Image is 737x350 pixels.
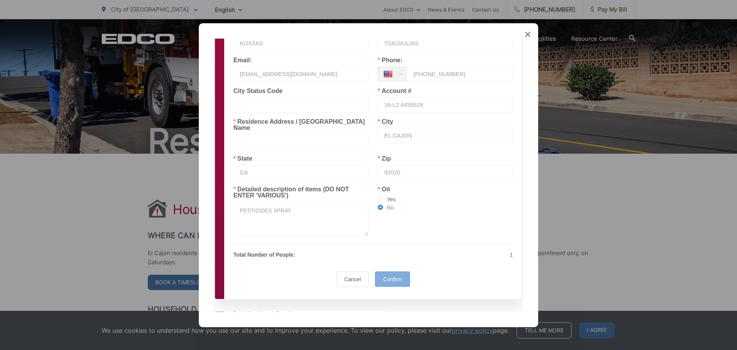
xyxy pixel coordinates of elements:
span: No [383,204,394,210]
label: City Status Code [233,88,283,94]
p: Total Number of People: [233,250,368,259]
span: Cancel [344,276,361,282]
label: City [378,118,393,124]
span: Yes [383,196,396,202]
label: Phone: [378,57,402,63]
label: Account # [378,88,411,94]
input: example@mail.com [233,66,368,81]
label: Detailed description of items (DO NOT ENTER 'VARIOUS') [233,186,368,198]
label: State [233,155,252,161]
label: Oil [378,186,390,192]
label: Zip [378,155,391,161]
p: 1 [378,250,513,259]
label: Residence Address / [GEOGRAPHIC_DATA] Name [233,118,368,131]
label: Email: [233,57,252,63]
input: (201) 555 0123 [407,66,513,81]
span: Confirm [383,276,402,282]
